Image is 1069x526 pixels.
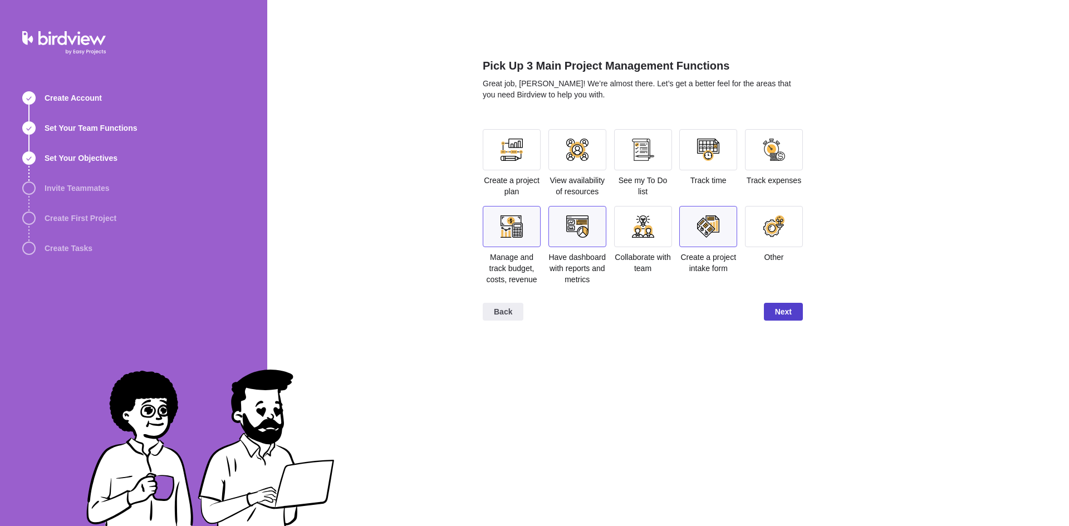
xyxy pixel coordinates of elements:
span: Track time [690,176,727,185]
span: Next [764,303,803,321]
span: View availability of resources [550,176,605,196]
h2: Pick Up 3 Main Project Management Functions [483,58,803,78]
span: Create First Project [45,213,116,224]
span: Have dashboard with reports and metrics [548,253,606,284]
span: Set Your Objectives [45,153,117,164]
span: Other [764,253,783,262]
span: Create Account [45,92,102,104]
span: Set Your Team Functions [45,122,137,134]
span: Collaborate with team [615,253,670,273]
span: Track expenses [747,176,801,185]
span: Great job, [PERSON_NAME]! We’re almost there. Let’s get a better feel for the areas that you need... [483,79,791,99]
span: Invite Teammates [45,183,109,194]
span: See my To Do list [619,176,668,196]
span: Create Tasks [45,243,92,254]
span: Create a project intake form [680,253,736,273]
span: Create a project plan [484,176,540,196]
span: Manage and track budget, costs, revenue [486,253,537,284]
span: Back [483,303,523,321]
span: Next [775,305,792,318]
span: Back [494,305,512,318]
